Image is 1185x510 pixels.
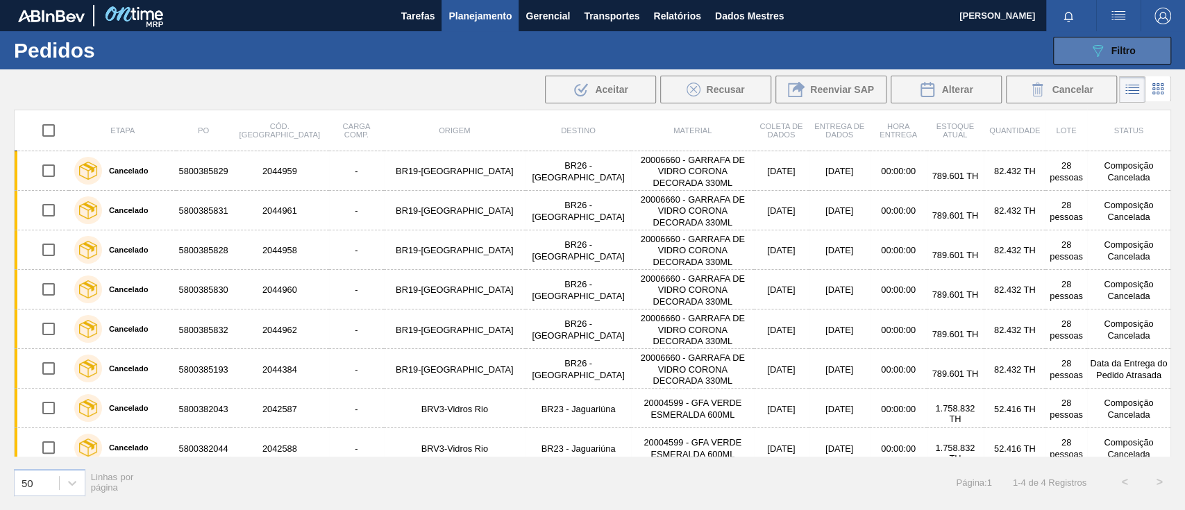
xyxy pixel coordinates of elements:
[641,194,745,228] font: 20006660 - GARRAFA DE VIDRO CORONA DECORADA 330ML
[178,166,228,176] font: 5800385829
[545,76,656,103] div: Aceitar
[1013,477,1018,488] font: 1
[767,443,795,454] font: [DATE]
[262,246,297,256] font: 2044958
[355,443,358,454] font: -
[396,325,513,335] font: BR19-[GEOGRAPHIC_DATA]
[15,428,1171,468] a: Cancelado58003820442042588-BRV3-Vidros RioBR23 - Jaguariúna20004599 - GFA VERDE ESMERALDA 600ML[D...
[767,166,795,176] font: [DATE]
[881,285,916,296] font: 00:00:00
[15,270,1171,309] a: Cancelado58003858302044960-BR19-[GEOGRAPHIC_DATA]BR26 - [GEOGRAPHIC_DATA]20006660 - GARRAFA DE VI...
[1050,318,1083,341] font: 28 pessoas
[1114,126,1143,135] font: Status
[644,398,741,420] font: 20004599 - GFA VERDE ESMERALDA 600ML
[401,10,435,22] font: Tarefas
[1156,476,1162,488] font: >
[825,285,853,296] font: [DATE]
[767,205,795,216] font: [DATE]
[644,437,741,459] font: 20004599 - GFA VERDE ESMERALDA 600ML
[421,443,488,454] font: BRV3-Vidros Rio
[932,289,978,300] font: 789.601 TH
[15,151,1171,191] a: Cancelado58003858292044959-BR19-[GEOGRAPHIC_DATA]BR26 - [GEOGRAPHIC_DATA]20006660 - GARRAFA DE VI...
[994,443,1036,454] font: 52.416 TH
[262,166,297,176] font: 2044959
[15,389,1171,428] a: Cancelado58003820432042587-BRV3-Vidros RioBR23 - Jaguariúna20004599 - GFA VERDE ESMERALDA 600ML[D...
[541,404,616,414] font: BR23 - Jaguariúna
[1104,200,1153,222] font: Composição Cancelada
[262,325,297,335] font: 2044962
[15,230,1171,270] a: Cancelado58003858282044958-BR19-[GEOGRAPHIC_DATA]BR26 - [GEOGRAPHIC_DATA]20006660 - GARRAFA DE VI...
[1050,279,1083,301] font: 28 pessoas
[673,126,712,135] font: Material
[178,404,228,414] font: 5800382043
[1104,398,1153,420] font: Composição Cancelada
[198,126,209,135] font: PO
[178,443,228,454] font: 5800382044
[1018,477,1020,488] font: -
[532,358,624,380] font: BR26 - [GEOGRAPHIC_DATA]
[262,285,297,296] font: 2044960
[1041,477,1045,488] font: 4
[932,171,978,181] font: 789.601 TH
[110,126,135,135] font: Etapa
[1046,6,1091,26] button: Notificações
[541,443,616,454] font: BR23 - Jaguariúna
[178,325,228,335] font: 5800385832
[1006,76,1117,103] button: Cancelar
[439,126,470,135] font: Origem
[1050,398,1083,420] font: 28 pessoas
[262,364,297,375] font: 2044384
[1121,476,1127,488] font: <
[178,246,228,256] font: 5800385828
[956,477,984,488] font: Página
[641,313,745,346] font: 20006660 - GARRAFA DE VIDRO CORONA DECORADA 330ML
[935,443,975,464] font: 1.758.832 TH
[881,246,916,256] font: 00:00:00
[355,285,358,296] font: -
[532,200,624,222] font: BR26 - [GEOGRAPHIC_DATA]
[881,325,916,335] font: 00:00:00
[18,10,85,22] img: TNhmsLtSVTkK8tSr43FrP2fwEKptu5GPRR3wAAAABJRU5ErkJggg==
[15,309,1171,349] a: Cancelado58003858322044962-BR19-[GEOGRAPHIC_DATA]BR26 - [GEOGRAPHIC_DATA]20006660 - GARRAFA DE VI...
[994,404,1036,414] font: 52.416 TH
[941,84,973,95] font: Alterar
[262,443,297,454] font: 2042588
[355,364,358,375] font: -
[641,273,745,307] font: 20006660 - GARRAFA DE VIDRO CORONA DECORADA 330ML
[178,205,228,216] font: 5800385831
[881,166,916,176] font: 00:00:00
[109,246,149,254] font: Cancelado
[1111,45,1136,56] font: Filtro
[932,250,978,260] font: 789.601 TH
[767,404,795,414] font: [DATE]
[355,325,358,335] font: -
[15,191,1171,230] a: Cancelado58003858312044961-BR19-[GEOGRAPHIC_DATA]BR26 - [GEOGRAPHIC_DATA]20006660 - GARRAFA DE VI...
[1048,477,1086,488] font: Registros
[994,246,1036,256] font: 82.432 TH
[595,84,628,95] font: Aceitar
[239,122,320,139] font: Cód. [GEOGRAPHIC_DATA]
[109,443,149,452] font: Cancelado
[825,246,853,256] font: [DATE]
[448,10,512,22] font: Planejamento
[759,122,802,139] font: Coleta de dados
[178,364,228,375] font: 5800385193
[526,10,570,22] font: Gerencial
[641,155,745,188] font: 20006660 - GARRAFA DE VIDRO CORONA DECORADA 330ML
[262,205,297,216] font: 2044961
[767,246,795,256] font: [DATE]
[1145,76,1171,103] div: Visão em Cartões
[881,443,916,454] font: 00:00:00
[1050,358,1083,380] font: 28 pessoas
[1104,239,1153,262] font: Composição Cancelada
[775,76,886,103] div: Reenviar SAP
[767,285,795,296] font: [DATE]
[1052,84,1093,95] font: Cancelar
[986,477,991,488] font: 1
[767,325,795,335] font: [DATE]
[532,160,624,182] font: BR26 - [GEOGRAPHIC_DATA]
[1020,477,1025,488] font: 4
[641,352,745,386] font: 20006660 - GARRAFA DE VIDRO CORONA DECORADA 330ML
[1050,239,1083,262] font: 28 pessoas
